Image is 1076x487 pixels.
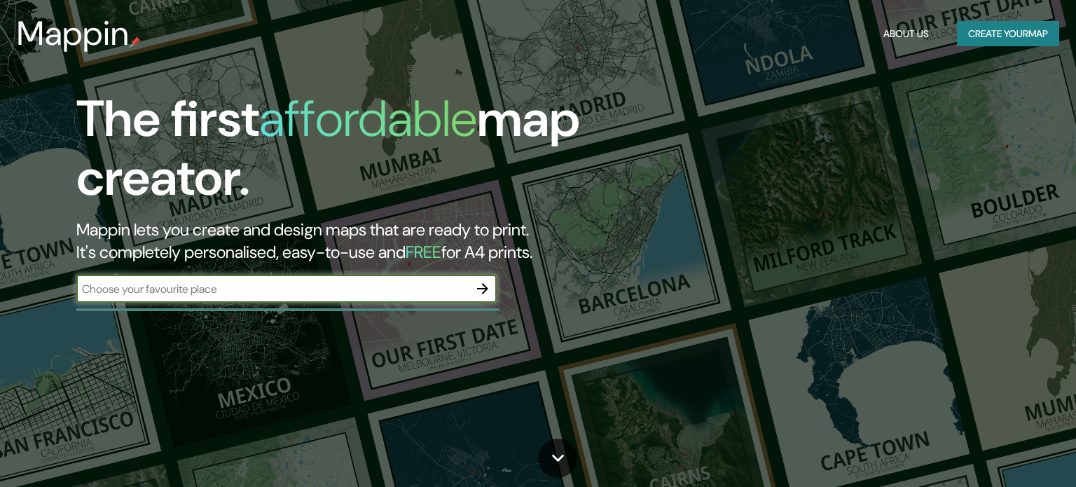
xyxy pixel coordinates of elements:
h5: FREE [406,241,441,263]
h1: The first map creator. [76,90,614,219]
img: mappin-pin [130,36,141,48]
h3: Mappin [17,14,130,53]
button: Create yourmap [957,21,1059,47]
input: Choose your favourite place [76,281,469,297]
h1: affordable [259,86,477,151]
h2: Mappin lets you create and design maps that are ready to print. It's completely personalised, eas... [76,219,614,263]
button: About Us [878,21,934,47]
